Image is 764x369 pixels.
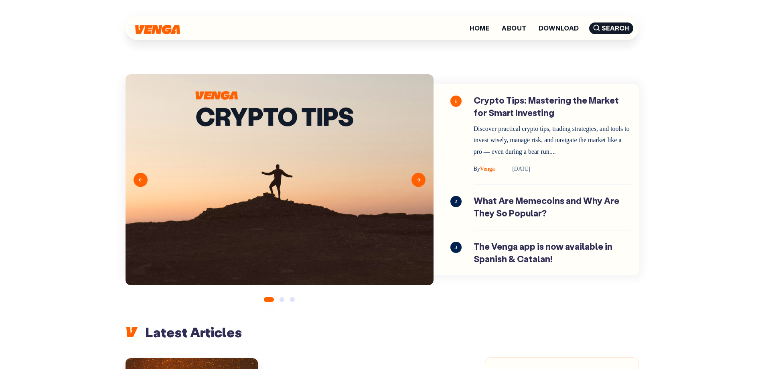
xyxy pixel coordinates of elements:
img: Venga Blog [135,25,180,34]
a: Home [470,25,490,31]
img: Blog-cover---Crypto-Tips.png [126,74,434,285]
button: 1 of 3 [264,297,274,302]
a: Download [539,25,579,31]
button: Next [411,173,426,187]
button: Previous [134,173,148,187]
span: 3 [450,242,462,253]
span: Search [589,22,633,34]
button: 3 of 3 [290,297,295,302]
button: 2 of 3 [280,297,284,302]
span: 2 [450,196,462,207]
a: About [502,25,526,31]
span: 1 [450,96,462,107]
h2: Latest Articles [126,323,639,341]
